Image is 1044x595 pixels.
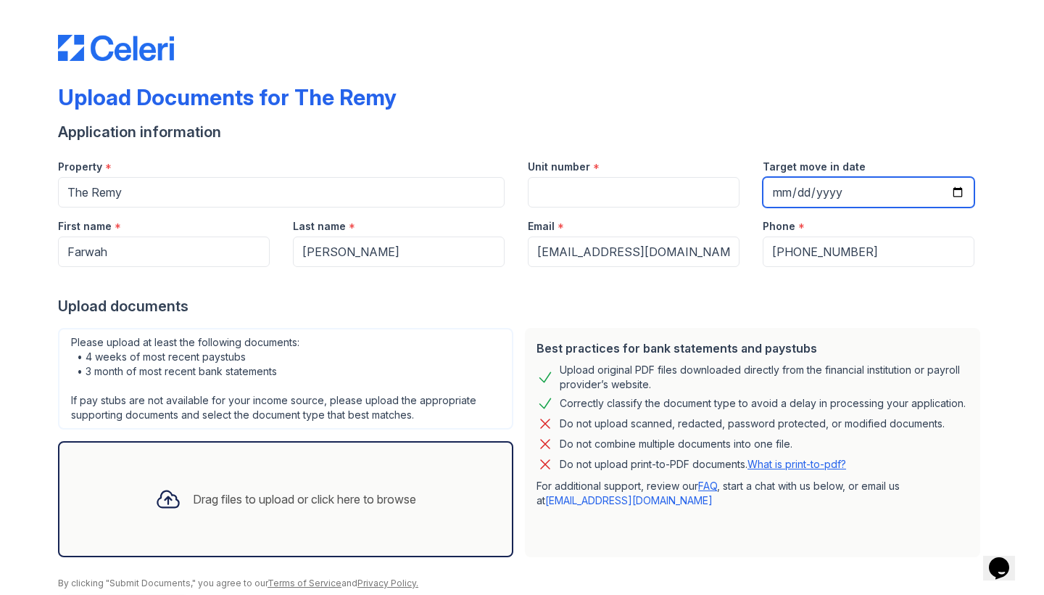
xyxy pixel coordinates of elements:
[763,160,866,174] label: Target move in date
[560,395,966,412] div: Correctly classify the document type to avoid a delay in processing your application.
[293,219,346,234] label: Last name
[560,415,945,432] div: Do not upload scanned, redacted, password protected, or modified documents.
[58,84,397,110] div: Upload Documents for The Remy
[560,457,846,472] p: Do not upload print-to-PDF documents.
[560,435,792,453] div: Do not combine multiple documents into one file.
[983,537,1029,580] iframe: chat widget
[58,219,112,234] label: First name
[545,494,713,506] a: [EMAIL_ADDRESS][DOMAIN_NAME]
[58,296,986,316] div: Upload documents
[58,35,174,61] img: CE_Logo_Blue-a8612792a0a2168367f1c8372b55b34899dd931a85d93a1a3d3e32e68fde9ad4.png
[58,160,102,174] label: Property
[357,578,418,588] a: Privacy Policy.
[193,491,416,508] div: Drag files to upload or click here to browse
[58,122,986,142] div: Application information
[698,480,717,492] a: FAQ
[528,219,555,234] label: Email
[268,578,341,588] a: Terms of Service
[58,328,513,430] div: Please upload at least the following documents: • 4 weeks of most recent paystubs • 3 month of mo...
[58,578,986,589] div: By clicking "Submit Documents," you agree to our and
[560,363,969,392] div: Upload original PDF files downloaded directly from the financial institution or payroll provider’...
[536,340,969,357] div: Best practices for bank statements and paystubs
[528,160,590,174] label: Unit number
[747,458,846,470] a: What is print-to-pdf?
[763,219,795,234] label: Phone
[536,479,969,508] p: For additional support, review our , start a chat with us below, or email us at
